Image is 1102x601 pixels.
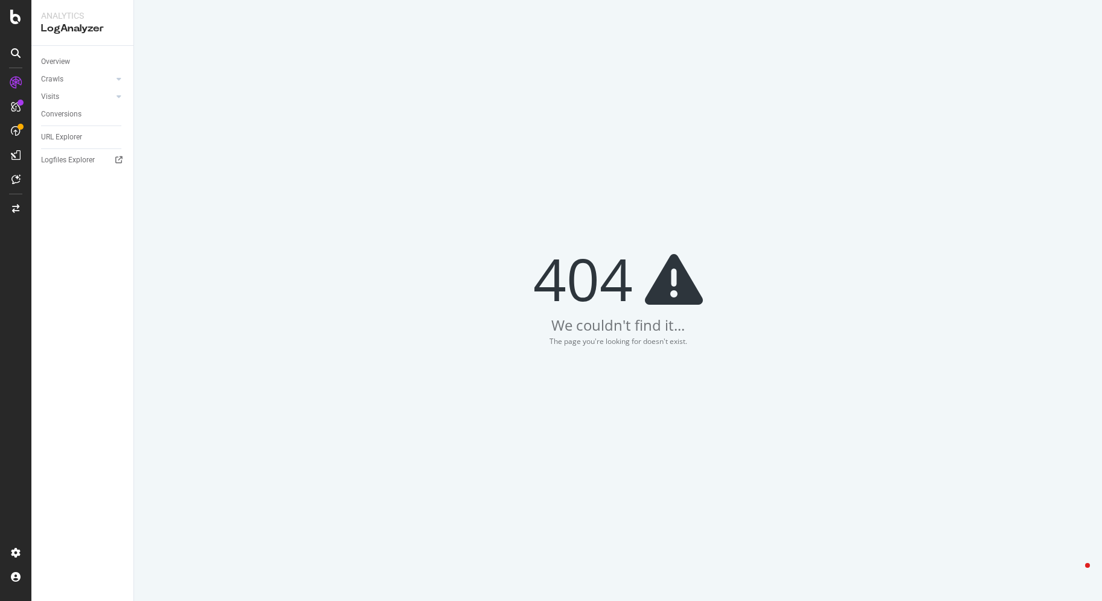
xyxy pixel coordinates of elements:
[41,22,124,36] div: LogAnalyzer
[41,131,125,144] a: URL Explorer
[533,249,703,309] div: 404
[41,91,59,103] div: Visits
[1061,560,1090,589] iframe: Intercom live chat
[551,315,685,335] div: We couldn't find it...
[41,91,113,103] a: Visits
[41,73,63,86] div: Crawls
[549,336,687,346] div: The page you're looking for doesn't exist.
[41,73,113,86] a: Crawls
[41,154,125,167] a: Logfiles Explorer
[41,154,95,167] div: Logfiles Explorer
[41,131,82,144] div: URL Explorer
[41,108,82,121] div: Conversions
[41,108,125,121] a: Conversions
[41,56,125,68] a: Overview
[41,10,124,22] div: Analytics
[41,56,70,68] div: Overview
